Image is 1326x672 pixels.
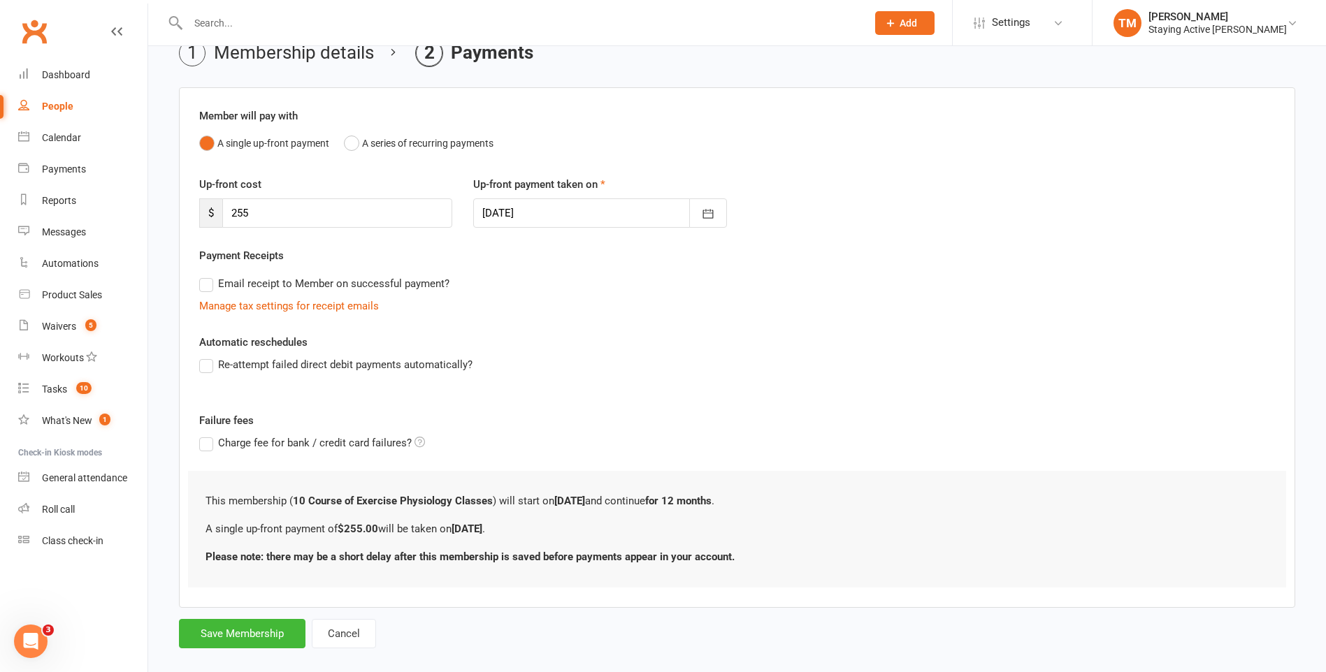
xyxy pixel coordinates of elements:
[199,356,473,373] label: Re-attempt failed direct debit payments automatically?
[416,40,533,66] li: Payments
[312,619,376,648] button: Cancel
[206,492,1269,509] p: This membership ( ) will start on and continue .
[18,122,147,154] a: Calendar
[18,217,147,248] a: Messages
[338,523,378,535] b: $255.00
[900,17,917,29] span: Add
[179,619,305,648] button: Save Membership
[18,248,147,279] a: Automations
[18,91,147,122] a: People
[42,195,76,206] div: Reports
[42,132,81,143] div: Calendar
[206,550,735,563] b: Please note: there may be a short delay after this membership is saved before payments appear in ...
[18,279,147,311] a: Product Sales
[42,535,103,546] div: Class check-in
[42,101,73,112] div: People
[199,176,261,193] label: Up-front cost
[18,311,147,342] a: Waivers 5
[42,289,102,300] div: Product Sales
[344,130,493,156] button: A series of recurring payments
[85,319,96,331] span: 5
[42,321,76,332] div: Waivers
[42,69,90,80] div: Dashboard
[179,40,374,66] li: Membership details
[18,59,147,91] a: Dashboard
[206,520,1269,537] p: A single up-front payment of will be taken on .
[1148,23,1287,36] div: Staying Active [PERSON_NAME]
[76,382,92,394] span: 10
[554,495,585,507] b: [DATE]
[18,374,147,405] a: Tasks 10
[1114,9,1141,37] div: TM
[452,523,482,535] b: [DATE]
[645,495,712,507] b: for 12 months
[18,342,147,374] a: Workouts
[43,624,54,636] span: 3
[199,300,379,312] a: Manage tax settings for receipt emails
[42,258,99,269] div: Automations
[473,176,605,193] label: Up-front payment taken on
[18,154,147,185] a: Payments
[199,130,329,156] button: A single up-front payment
[18,462,147,494] a: General attendance kiosk mode
[14,624,48,658] iframe: Intercom live chat
[18,525,147,557] a: Class kiosk mode
[992,7,1030,38] span: Settings
[875,11,935,35] button: Add
[42,415,92,426] div: What's New
[99,414,110,425] span: 1
[18,185,147,217] a: Reports
[42,226,86,238] div: Messages
[189,412,1285,429] label: Failure fees
[42,384,67,395] div: Tasks
[42,352,84,363] div: Workouts
[18,494,147,525] a: Roll call
[18,405,147,437] a: What's New1
[1148,10,1287,23] div: [PERSON_NAME]
[199,334,308,351] label: Automatic reschedules
[199,108,298,124] label: Member will pay with
[184,13,857,33] input: Search...
[199,198,222,228] span: $
[293,495,493,507] b: 10 Course of Exercise Physiology Classes
[42,472,127,483] div: General attendance
[199,247,284,264] label: Payment Receipts
[218,434,412,449] span: Charge fee for bank / credit card failures?
[42,163,86,175] div: Payments
[42,504,75,515] div: Roll call
[17,14,52,49] a: Clubworx
[199,275,449,292] label: Email receipt to Member on successful payment?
